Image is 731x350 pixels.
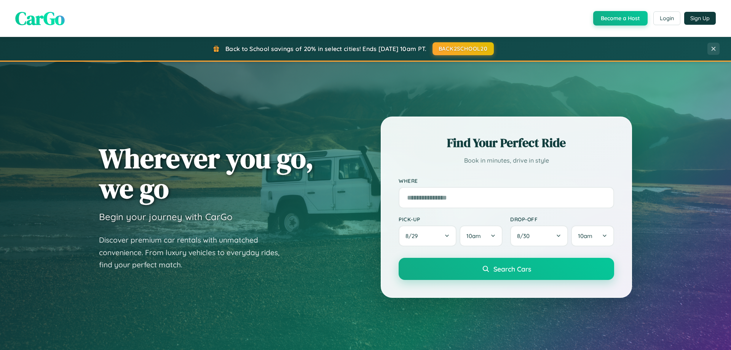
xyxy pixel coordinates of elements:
p: Book in minutes, drive in style [399,155,614,166]
h3: Begin your journey with CarGo [99,211,233,222]
button: 8/29 [399,225,456,246]
span: 8 / 29 [405,232,421,240]
label: Pick-up [399,216,503,222]
button: BACK2SCHOOL20 [433,42,494,55]
button: Search Cars [399,258,614,280]
p: Discover premium car rentals with unmatched convenience. From luxury vehicles to everyday rides, ... [99,234,289,271]
span: 10am [578,232,592,240]
button: 8/30 [510,225,568,246]
button: Become a Host [593,11,648,26]
span: Search Cars [493,265,531,273]
span: CarGo [15,6,65,31]
h1: Wherever you go, we go [99,143,314,203]
label: Drop-off [510,216,614,222]
label: Where [399,177,614,184]
span: 8 / 30 [517,232,533,240]
span: Back to School savings of 20% in select cities! Ends [DATE] 10am PT. [225,45,426,53]
button: 10am [460,225,503,246]
button: 10am [571,225,614,246]
h2: Find Your Perfect Ride [399,134,614,151]
span: 10am [466,232,481,240]
button: Sign Up [684,12,716,25]
button: Login [653,11,680,25]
